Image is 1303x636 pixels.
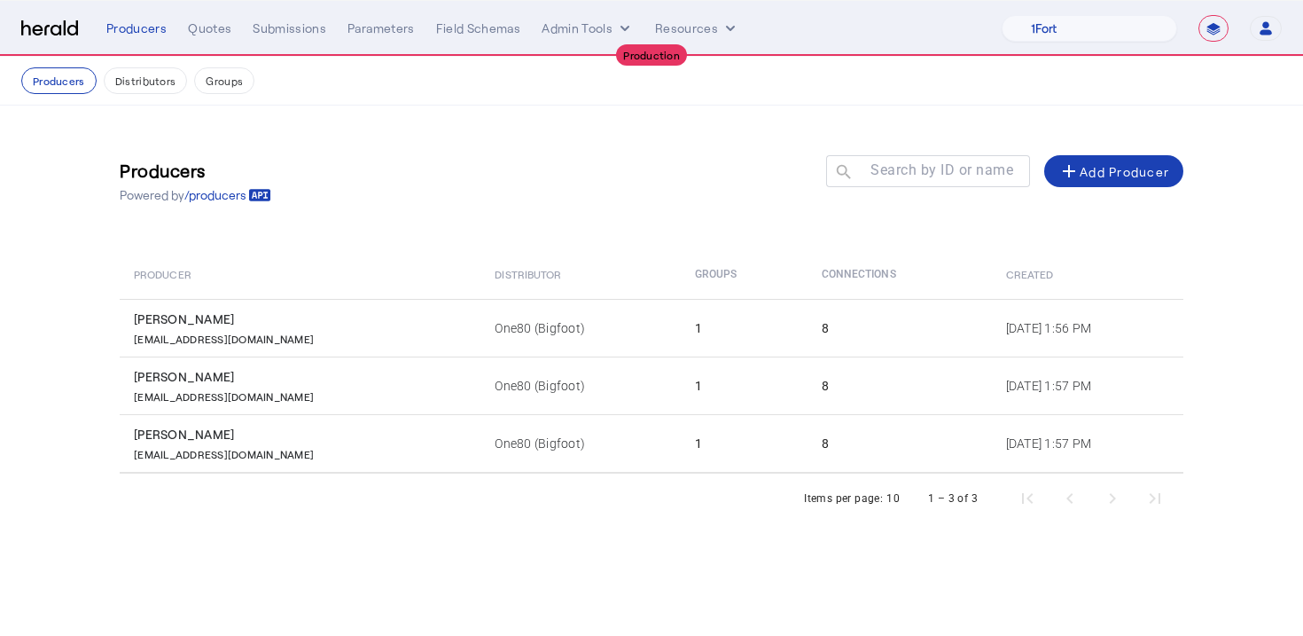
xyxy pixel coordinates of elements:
[681,299,808,357] td: 1
[134,368,473,386] div: [PERSON_NAME]
[826,162,856,185] mat-icon: search
[134,386,314,404] p: [EMAIL_ADDRESS][DOMAIN_NAME]
[21,20,78,37] img: Herald Logo
[928,490,978,507] div: 1 – 3 of 3
[253,20,326,37] div: Submissions
[886,490,900,507] div: 10
[436,20,521,37] div: Field Schemas
[808,249,992,299] th: Connections
[134,328,314,346] p: [EMAIL_ADDRESS][DOMAIN_NAME]
[655,20,739,37] button: Resources dropdown menu
[992,414,1183,473] td: [DATE] 1:57 PM
[480,357,681,414] td: One80 (Bigfoot)
[1058,161,1080,182] mat-icon: add
[184,186,271,204] a: /producers
[134,444,314,461] p: [EMAIL_ADDRESS][DOMAIN_NAME]
[681,357,808,414] td: 1
[542,20,634,37] button: internal dropdown menu
[681,414,808,473] td: 1
[1044,155,1183,187] button: Add Producer
[681,249,808,299] th: Groups
[106,20,167,37] div: Producers
[120,158,271,183] h3: Producers
[804,490,883,507] div: Items per page:
[616,44,687,66] div: Production
[21,67,97,94] button: Producers
[134,426,473,444] div: [PERSON_NAME]
[134,310,473,328] div: [PERSON_NAME]
[822,435,985,452] div: 8
[480,249,681,299] th: Distributor
[822,377,985,395] div: 8
[992,299,1183,357] td: [DATE] 1:56 PM
[480,414,681,473] td: One80 (Bigfoot)
[104,67,188,94] button: Distributors
[480,299,681,357] td: One80 (Bigfoot)
[188,20,231,37] div: Quotes
[194,67,254,94] button: Groups
[992,249,1183,299] th: Created
[870,161,1013,178] mat-label: Search by ID or name
[120,186,271,204] p: Powered by
[120,249,480,299] th: Producer
[347,20,415,37] div: Parameters
[822,319,985,337] div: 8
[992,357,1183,414] td: [DATE] 1:57 PM
[1058,161,1169,182] div: Add Producer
